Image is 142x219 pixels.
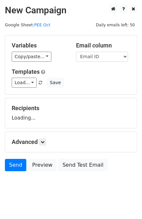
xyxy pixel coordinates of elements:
[12,105,130,112] h5: Recipients
[58,159,108,171] a: Send Test Email
[94,21,137,29] span: Daily emails left: 50
[28,159,57,171] a: Preview
[5,159,26,171] a: Send
[12,42,66,49] h5: Variables
[34,22,50,27] a: PEE Oct
[12,68,40,75] a: Templates
[94,22,137,27] a: Daily emails left: 50
[12,52,51,62] a: Copy/paste...
[12,138,130,146] h5: Advanced
[12,78,37,88] a: Load...
[47,78,64,88] button: Save
[5,22,50,27] small: Google Sheet:
[5,5,137,16] h2: New Campaign
[12,105,130,122] div: Loading...
[76,42,131,49] h5: Email column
